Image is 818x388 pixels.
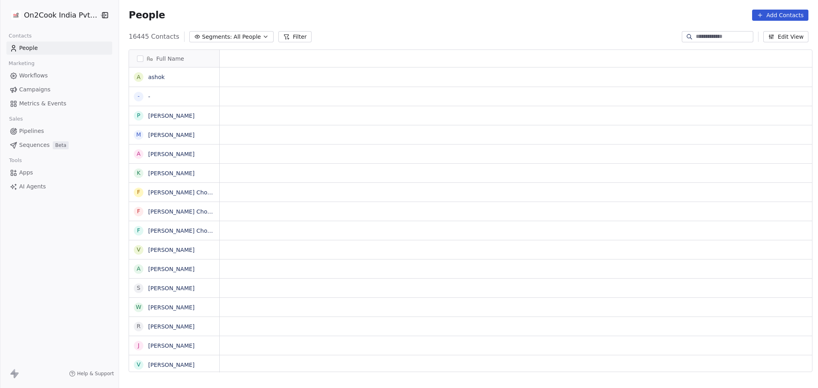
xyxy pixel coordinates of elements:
div: J [138,341,139,350]
div: Full Name [129,50,219,67]
a: [PERSON_NAME] Chotliya [148,228,219,234]
a: [PERSON_NAME] Chotliya [148,208,219,215]
div: M [136,131,141,139]
div: P [137,111,140,120]
div: V [137,245,141,254]
img: on2cook%20logo-04%20copy.jpg [11,10,21,20]
span: Sales [6,113,26,125]
span: AI Agents [19,182,46,191]
a: [PERSON_NAME] Chotliya [148,189,219,196]
span: People [19,44,38,52]
span: Campaigns [19,85,50,94]
a: [PERSON_NAME] [148,247,195,253]
a: [PERSON_NAME] [148,170,195,176]
span: Contacts [5,30,35,42]
a: AI Agents [6,180,112,193]
a: [PERSON_NAME] [148,304,195,311]
a: [PERSON_NAME] [148,132,195,138]
a: [PERSON_NAME] [148,323,195,330]
div: A [137,265,141,273]
div: a [137,73,141,81]
a: [PERSON_NAME] [148,342,195,349]
a: [PERSON_NAME] [148,113,195,119]
span: On2Cook India Pvt. Ltd. [24,10,97,20]
button: Edit View [763,31,808,42]
a: [PERSON_NAME] [148,266,195,272]
div: F [137,188,140,196]
span: Marketing [5,57,38,69]
div: - [138,92,140,101]
button: Add Contacts [752,10,808,21]
div: A [137,150,141,158]
div: grid [129,67,220,372]
div: F [137,207,140,216]
span: All People [234,33,261,41]
div: R [137,322,141,331]
span: Beta [53,141,69,149]
button: On2Cook India Pvt. Ltd. [10,8,94,22]
div: F [137,226,140,235]
a: ashok [148,74,165,80]
button: Filter [278,31,312,42]
a: Workflows [6,69,112,82]
span: Workflows [19,71,48,80]
a: Metrics & Events [6,97,112,110]
div: K [137,169,141,177]
span: Full Name [156,55,184,63]
a: - [148,93,150,100]
a: Apps [6,166,112,179]
a: SequencesBeta [6,139,112,152]
a: [PERSON_NAME] [148,362,195,368]
span: Sequences [19,141,50,149]
a: People [6,42,112,55]
span: Segments: [202,33,232,41]
a: Help & Support [69,370,114,377]
span: Apps [19,168,33,177]
span: Pipelines [19,127,44,135]
span: 16445 Contacts [129,32,179,42]
div: V [137,360,141,369]
span: Metrics & Events [19,99,66,108]
a: [PERSON_NAME] [148,151,195,157]
span: People [129,9,165,21]
a: [PERSON_NAME] [148,285,195,291]
div: S [137,284,141,292]
span: Tools [6,154,25,166]
a: Campaigns [6,83,112,96]
div: W [136,303,141,311]
span: Help & Support [77,370,114,377]
a: Pipelines [6,125,112,138]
